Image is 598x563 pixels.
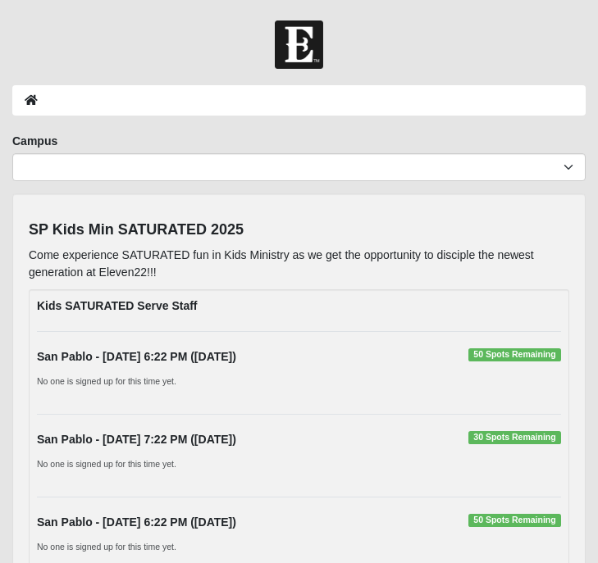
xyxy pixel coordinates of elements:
[468,431,561,444] span: 30 Spots Remaining
[37,542,176,552] small: No one is signed up for this time yet.
[12,133,57,149] label: Campus
[37,459,176,469] small: No one is signed up for this time yet.
[37,376,176,386] small: No one is signed up for this time yet.
[275,20,323,69] img: Church of Eleven22 Logo
[37,299,198,312] strong: Kids SATURATED Serve Staff
[37,433,236,446] strong: San Pablo - [DATE] 7:22 PM ([DATE])
[37,515,236,529] strong: San Pablo - [DATE] 6:22 PM ([DATE])
[37,350,236,363] strong: San Pablo - [DATE] 6:22 PM ([DATE])
[468,514,561,527] span: 50 Spots Remaining
[29,221,569,239] h4: SP Kids Min SATURATED 2025
[468,348,561,361] span: 50 Spots Remaining
[29,247,569,281] p: Come experience SATURATED fun in Kids Ministry as we get the opportunity to disciple the newest g...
